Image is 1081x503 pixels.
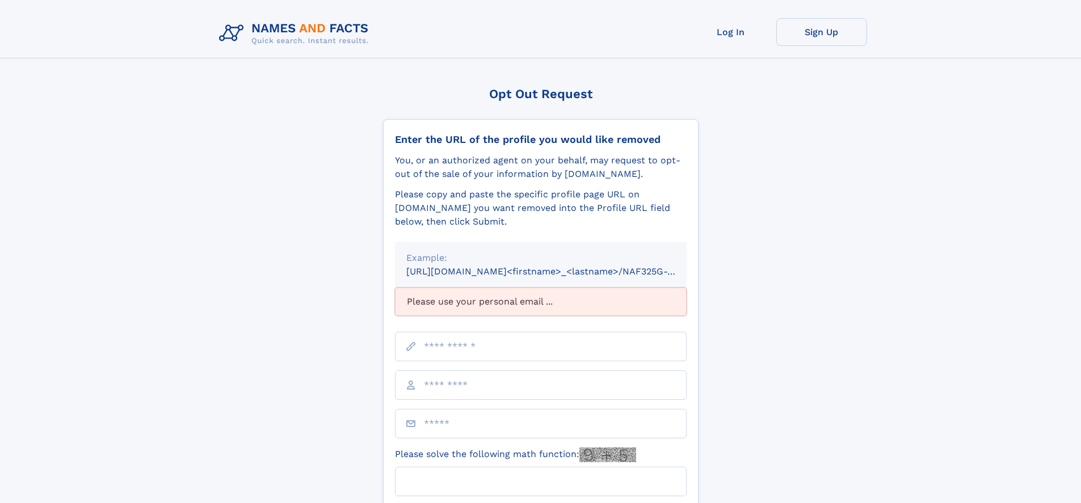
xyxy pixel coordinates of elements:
div: You, or an authorized agent on your behalf, may request to opt-out of the sale of your informatio... [395,154,687,181]
div: Please copy and paste the specific profile page URL on [DOMAIN_NAME] you want removed into the Pr... [395,188,687,229]
img: Logo Names and Facts [214,18,378,49]
div: Enter the URL of the profile you would like removed [395,133,687,146]
div: Example: [406,251,675,265]
div: Please use your personal email ... [395,288,687,316]
small: [URL][DOMAIN_NAME]<firstname>_<lastname>/NAF325G-xxxxxxxx [406,266,708,277]
a: Sign Up [776,18,867,46]
label: Please solve the following math function: [395,447,636,462]
a: Log In [685,18,776,46]
div: Opt Out Request [383,87,699,101]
